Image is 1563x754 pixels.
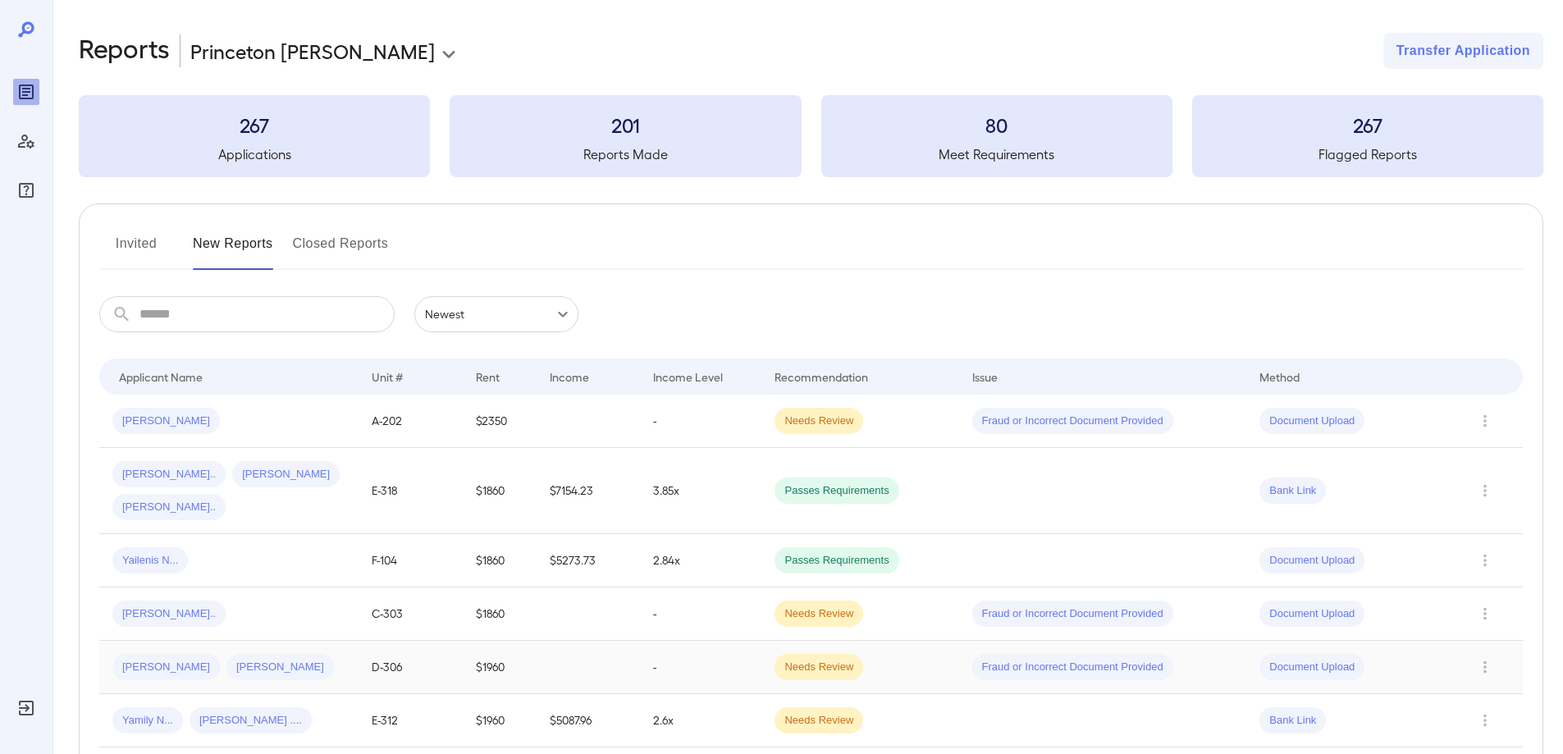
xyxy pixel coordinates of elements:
div: Recommendation [775,367,868,386]
div: Manage Users [13,128,39,154]
td: A-202 [359,395,463,448]
h3: 201 [450,112,801,138]
h3: 80 [821,112,1172,138]
button: Row Actions [1472,547,1498,573]
span: [PERSON_NAME] [112,660,220,675]
span: Needs Review [775,660,863,675]
span: Needs Review [775,713,863,729]
button: Row Actions [1472,654,1498,680]
td: $1960 [463,694,537,747]
td: $5087.96 [537,694,641,747]
td: $1960 [463,641,537,694]
span: Yamily N... [112,713,183,729]
span: [PERSON_NAME].. [112,606,226,622]
td: - [640,395,761,448]
button: Row Actions [1472,707,1498,733]
div: Rent [476,367,502,386]
span: Bank Link [1259,483,1326,499]
div: Unit # [372,367,403,386]
button: Row Actions [1472,601,1498,627]
h5: Reports Made [450,144,801,164]
h5: Applications [79,144,430,164]
td: $1860 [463,448,537,534]
div: Applicant Name [119,367,203,386]
span: Needs Review [775,414,863,429]
td: E-318 [359,448,463,534]
span: Bank Link [1259,713,1326,729]
h3: 267 [1192,112,1543,138]
td: $5273.73 [537,534,641,587]
div: Issue [972,367,999,386]
td: $2350 [463,395,537,448]
summary: 267Applications201Reports Made80Meet Requirements267Flagged Reports [79,95,1543,177]
button: Row Actions [1472,478,1498,504]
span: Document Upload [1259,414,1364,429]
button: Invited [99,231,173,270]
span: Document Upload [1259,553,1364,569]
h2: Reports [79,33,170,69]
div: Reports [13,79,39,105]
h5: Meet Requirements [821,144,1172,164]
span: [PERSON_NAME] [232,467,340,482]
span: Passes Requirements [775,483,898,499]
span: [PERSON_NAME].. [112,467,226,482]
td: D-306 [359,641,463,694]
span: Fraud or Incorrect Document Provided [972,660,1173,675]
td: 3.85x [640,448,761,534]
div: Income [550,367,589,386]
td: $1860 [463,534,537,587]
span: Fraud or Incorrect Document Provided [972,606,1173,622]
p: Princeton [PERSON_NAME] [190,38,435,64]
td: F-104 [359,534,463,587]
span: Passes Requirements [775,553,898,569]
h5: Flagged Reports [1192,144,1543,164]
h3: 267 [79,112,430,138]
div: Log Out [13,695,39,721]
span: Fraud or Incorrect Document Provided [972,414,1173,429]
button: New Reports [193,231,273,270]
span: Yailenis N... [112,553,188,569]
button: Transfer Application [1383,33,1543,69]
td: $7154.23 [537,448,641,534]
button: Row Actions [1472,408,1498,434]
td: - [640,587,761,641]
span: [PERSON_NAME] [112,414,220,429]
div: Newest [414,296,578,332]
td: 2.84x [640,534,761,587]
td: 2.6x [640,694,761,747]
td: E-312 [359,694,463,747]
span: Document Upload [1259,660,1364,675]
div: FAQ [13,177,39,203]
td: - [640,641,761,694]
td: C-303 [359,587,463,641]
span: Needs Review [775,606,863,622]
span: Document Upload [1259,606,1364,622]
span: [PERSON_NAME] [226,660,334,675]
span: [PERSON_NAME] .... [190,713,312,729]
div: Income Level [653,367,723,386]
td: $1860 [463,587,537,641]
span: [PERSON_NAME].. [112,500,226,515]
div: Method [1259,367,1300,386]
button: Closed Reports [293,231,389,270]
